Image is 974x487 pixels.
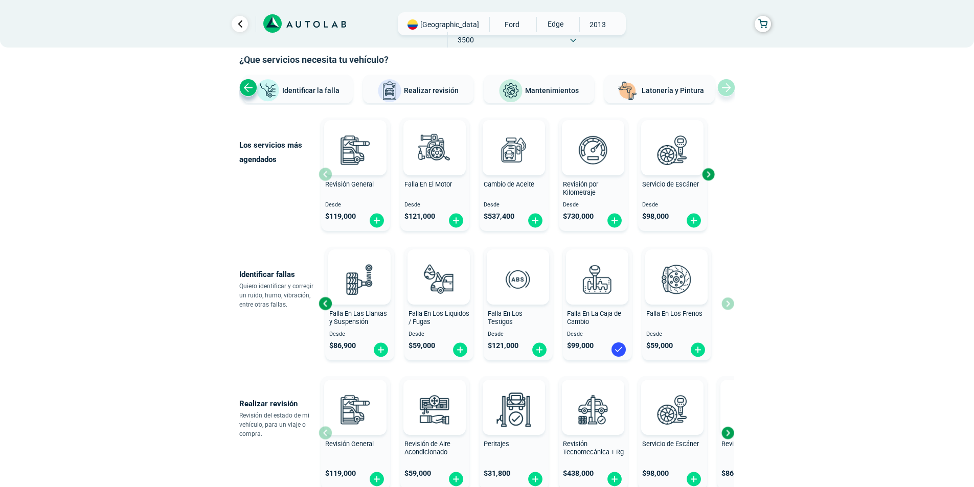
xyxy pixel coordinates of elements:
[563,440,624,456] span: Revisión Tecnomecánica + Rg
[488,341,518,350] span: $ 121,000
[650,127,695,172] img: escaner-v3.svg
[559,118,628,231] button: Revisión por Kilometraje Desde $730,000
[646,331,707,338] span: Desde
[325,180,374,188] span: Revisión General
[527,471,543,487] img: fi_plus-circle2.svg
[484,440,509,448] span: Peritajes
[686,213,702,228] img: fi_plus-circle2.svg
[344,251,375,282] img: AD0BCuuxAAAAAElFTkSuQmCC
[642,86,704,95] span: Latonería y Pintura
[484,75,594,103] button: Mantenimientos
[321,118,390,231] button: Revisión General Desde $119,000
[657,382,688,412] img: AD0BCuuxAAAAAElFTkSuQmCC
[423,251,454,282] img: AD0BCuuxAAAAAElFTkSuQmCC
[610,341,627,358] img: blue-check.svg
[657,122,688,153] img: AD0BCuuxAAAAAElFTkSuQmCC
[578,382,608,412] img: AD0BCuuxAAAAAElFTkSuQmCC
[318,296,333,311] div: Previous slide
[340,122,371,153] img: AD0BCuuxAAAAAElFTkSuQmCC
[448,32,484,48] span: 3500
[606,213,623,228] img: fi_plus-circle2.svg
[646,310,703,317] span: Falla En Los Frenos
[409,341,435,350] span: $ 59,000
[369,471,385,487] img: fi_plus-circle2.svg
[488,310,523,326] span: Falla En Los Testigos
[404,212,435,221] span: $ 121,000
[239,138,319,167] p: Los servicios más agendados
[494,17,530,32] span: FORD
[654,257,699,302] img: diagnostic_disco-de-freno-v3.svg
[256,79,280,103] img: Identificar la falla
[409,331,469,338] span: Desde
[239,411,319,438] p: Revisión del estado de mi vehículo, para un viaje o compra.
[333,387,378,432] img: revision_general-v3.svg
[642,180,699,188] span: Servicio de Escáner
[606,471,623,487] img: fi_plus-circle2.svg
[407,19,418,30] img: Flag of COLOMBIA
[239,397,319,411] p: Realizar revisión
[400,118,469,231] button: Falla En El Motor Desde $121,000
[527,213,543,228] img: fi_plus-circle2.svg
[325,440,374,448] span: Revisión General
[488,331,549,338] span: Desde
[412,387,457,432] img: aire_acondicionado-v3.svg
[661,251,692,282] img: AD0BCuuxAAAAAElFTkSuQmCC
[337,257,382,302] img: diagnostic_suspension-v3.svg
[404,440,450,456] span: Revisión de Aire Acondicionado
[340,382,371,412] img: AD0BCuuxAAAAAElFTkSuQmCC
[484,180,534,188] span: Cambio de Aceite
[537,17,573,31] span: EDGE
[503,251,533,282] img: AD0BCuuxAAAAAElFTkSuQmCC
[563,212,594,221] span: $ 730,000
[242,75,353,103] button: Identificar la falla
[567,341,594,350] span: $ 99,000
[650,387,695,432] img: escaner-v3.svg
[484,247,553,360] button: Falla En Los Testigos Desde $121,000
[646,341,673,350] span: $ 59,000
[642,469,669,478] span: $ 98,000
[484,202,545,208] span: Desde
[448,471,464,487] img: fi_plus-circle2.svg
[404,180,452,188] span: Falla En El Motor
[484,212,514,221] span: $ 537,400
[567,310,621,326] span: Falla En La Caja de Cambio
[642,247,711,360] button: Falla En Los Frenos Desde $59,000
[448,213,464,228] img: fi_plus-circle2.svg
[563,180,598,197] span: Revisión por Kilometraje
[325,212,356,221] span: $ 119,000
[571,127,616,172] img: revision_por_kilometraje-v3.svg
[642,202,703,208] span: Desde
[239,53,735,66] h2: ¿Que servicios necesita tu vehículo?
[690,342,706,358] img: fi_plus-circle2.svg
[329,331,390,338] span: Desde
[720,425,735,440] div: Next slide
[325,247,394,360] button: Falla En Las Llantas y Suspensión Desde $86,900
[409,310,469,326] span: Falla En Los Liquidos / Fugas
[700,167,716,182] div: Next slide
[495,257,540,302] img: diagnostic_diagnostic_abs-v3.svg
[404,86,459,95] span: Realizar revisión
[580,17,616,32] span: 2013
[499,79,523,103] img: Mantenimientos
[484,469,510,478] span: $ 31,800
[604,75,715,103] button: Latonería y Pintura
[419,382,450,412] img: AD0BCuuxAAAAAElFTkSuQmCC
[491,127,536,172] img: cambio_de_aceite-v3.svg
[363,75,473,103] button: Realizar revisión
[567,331,628,338] span: Desde
[452,342,468,358] img: fi_plus-circle2.svg
[531,342,548,358] img: fi_plus-circle2.svg
[563,202,624,208] span: Desde
[499,382,529,412] img: AD0BCuuxAAAAAElFTkSuQmCC
[419,122,450,153] img: AD0BCuuxAAAAAElFTkSuQmCC
[582,251,613,282] img: AD0BCuuxAAAAAElFTkSuQmCC
[571,387,616,432] img: revision_tecno_mecanica-v3.svg
[578,122,608,153] img: AD0BCuuxAAAAAElFTkSuQmCC
[499,122,529,153] img: AD0BCuuxAAAAAElFTkSuQmCC
[721,469,748,478] span: $ 86,900
[404,469,431,478] span: $ 59,000
[642,212,669,221] span: $ 98,000
[325,469,356,478] span: $ 119,000
[563,469,594,478] span: $ 438,000
[525,86,579,95] span: Mantenimientos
